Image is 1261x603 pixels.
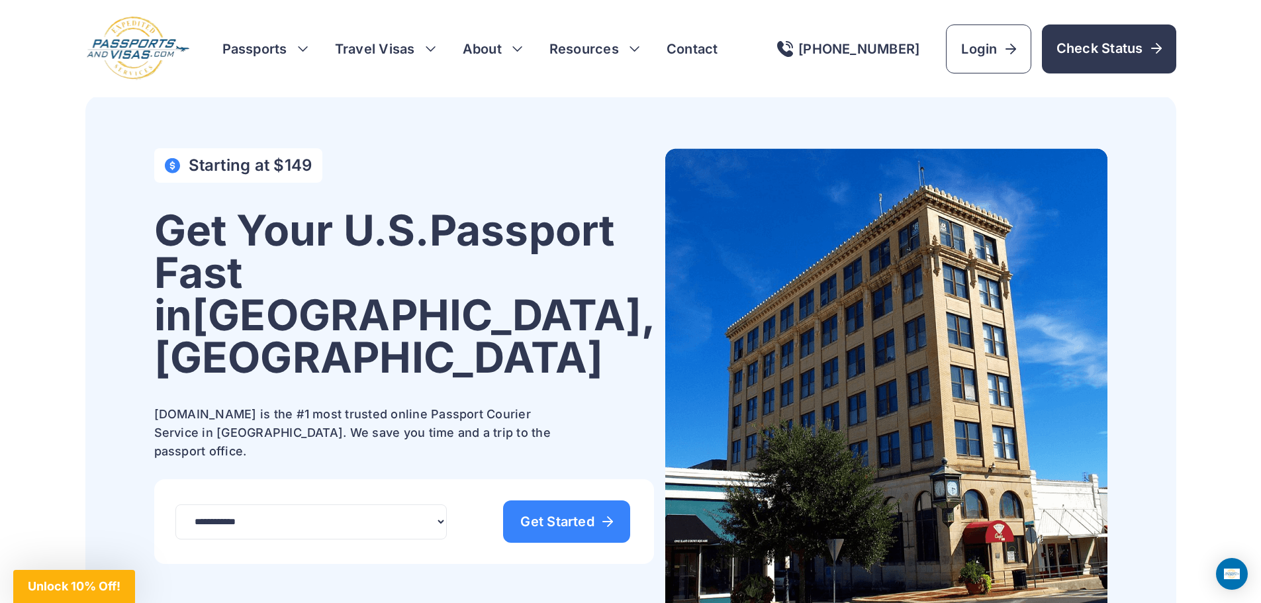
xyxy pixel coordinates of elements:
div: Open Intercom Messenger [1216,558,1248,590]
h3: Travel Visas [335,40,436,58]
p: [DOMAIN_NAME] is the #1 most trusted online Passport Courier Service in [GEOGRAPHIC_DATA]. We sav... [154,405,565,461]
a: Check Status [1042,24,1176,73]
a: About [463,40,502,58]
a: [PHONE_NUMBER] [777,41,919,57]
a: Get Started [503,500,630,543]
h4: Starting at $149 [189,156,312,175]
h1: Get Your U.S. Passport Fast in [GEOGRAPHIC_DATA], [GEOGRAPHIC_DATA] [154,209,655,379]
span: Check Status [1056,39,1162,58]
span: Get Started [520,515,613,528]
span: Unlock 10% Off! [28,579,120,593]
a: Login [946,24,1031,73]
span: Login [961,40,1015,58]
div: Unlock 10% Off! [13,570,135,603]
h3: Passports [222,40,308,58]
a: Contact [667,40,718,58]
h3: Resources [549,40,640,58]
img: Logo [85,16,191,81]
